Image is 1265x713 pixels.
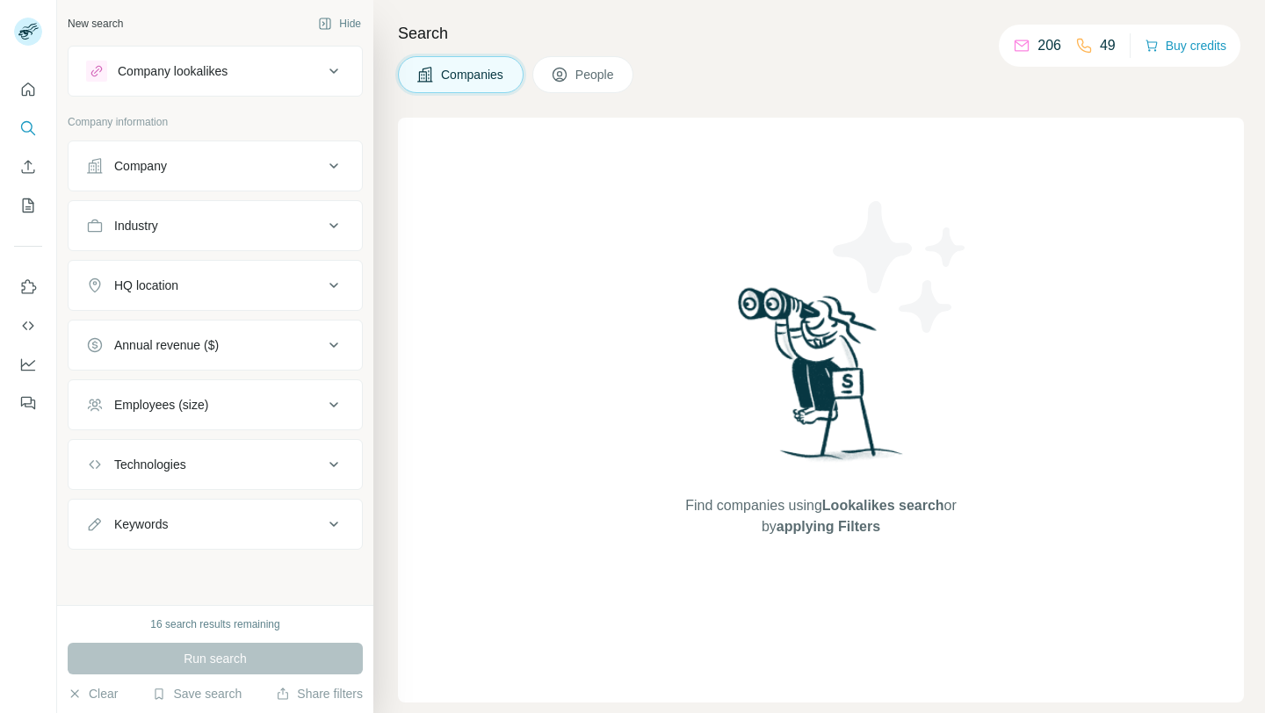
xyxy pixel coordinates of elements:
button: HQ location [69,264,362,306]
div: New search [68,16,123,32]
button: Use Surfe API [14,310,42,342]
button: Use Surfe on LinkedIn [14,271,42,303]
div: Employees (size) [114,396,208,414]
div: Industry [114,217,158,234]
button: Employees (size) [69,384,362,426]
button: Keywords [69,503,362,545]
p: 206 [1037,35,1061,56]
button: Save search [152,685,242,702]
span: People [575,66,616,83]
div: Keywords [114,515,168,533]
span: Find companies using or by [680,495,961,537]
button: Enrich CSV [14,151,42,183]
button: Search [14,112,42,144]
button: Hide [306,11,373,37]
img: Surfe Illustration - Woman searching with binoculars [730,283,913,479]
div: Company [114,157,167,175]
span: Companies [441,66,505,83]
button: Share filters [276,685,363,702]
p: Company information [68,114,363,130]
div: HQ location [114,277,178,294]
button: Quick start [14,74,42,105]
span: Lookalikes search [822,498,944,513]
h4: Search [398,21,1244,46]
button: Clear [68,685,118,702]
button: Annual revenue ($) [69,324,362,366]
div: Company lookalikes [118,62,228,80]
span: applying Filters [777,519,880,534]
div: 16 search results remaining [150,616,279,632]
button: Dashboard [14,349,42,380]
button: Buy credits [1145,33,1226,58]
button: My lists [14,190,42,221]
div: Annual revenue ($) [114,336,219,354]
button: Company [69,145,362,187]
button: Industry [69,205,362,247]
p: 49 [1100,35,1116,56]
button: Feedback [14,387,42,419]
button: Technologies [69,443,362,486]
div: Technologies [114,456,186,473]
button: Company lookalikes [69,50,362,92]
img: Surfe Illustration - Stars [821,188,979,346]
